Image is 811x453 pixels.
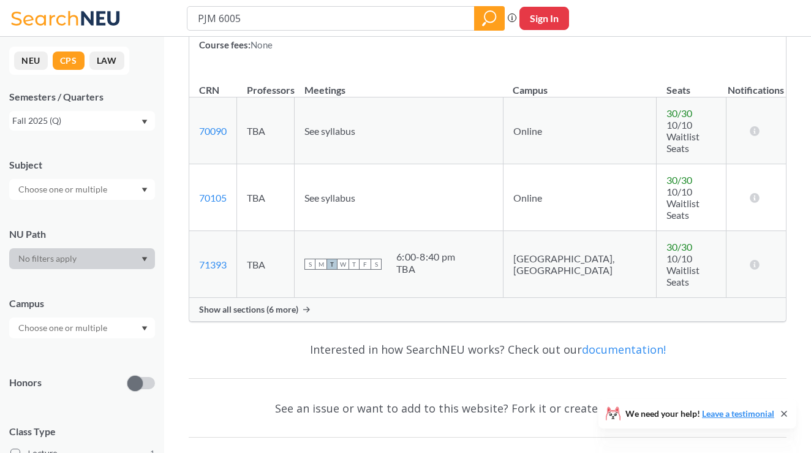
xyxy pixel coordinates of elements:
[666,253,700,287] span: 10/10 Waitlist Seats
[666,119,700,154] span: 10/10 Waitlist Seats
[199,259,227,270] a: 71393
[197,8,466,29] input: Class, professor, course number, "phrase"
[503,97,656,164] td: Online
[304,192,355,204] span: See syllabus
[189,390,786,426] div: See an issue or want to add to this website? Fork it or create an issue on .
[9,318,155,338] div: Dropdown arrow
[519,7,569,30] button: Sign In
[396,251,455,263] div: 6:00 - 8:40 pm
[9,376,42,390] p: Honors
[396,263,455,275] div: TBA
[666,107,692,119] span: 30 / 30
[582,342,666,357] a: documentation!
[338,259,349,270] span: W
[304,259,315,270] span: S
[199,192,227,204] a: 70105
[9,90,155,104] div: Semesters / Quarters
[726,71,786,97] th: Notifications
[9,297,155,310] div: Campus
[237,97,295,164] td: TBA
[315,259,326,270] span: M
[702,408,774,419] a: Leave a testimonial
[14,51,48,70] button: NEU
[503,71,656,97] th: Campus
[9,111,155,131] div: Fall 2025 (Q)Dropdown arrow
[189,332,786,367] div: Interested in how SearchNEU works? Check out our
[9,179,155,200] div: Dropdown arrow
[326,259,338,270] span: T
[349,259,360,270] span: T
[371,259,382,270] span: S
[9,227,155,241] div: NU Path
[141,326,148,331] svg: Dropdown arrow
[12,321,115,335] input: Choose one or multiple
[141,188,148,192] svg: Dropdown arrow
[89,51,124,70] button: LAW
[360,259,371,270] span: F
[237,231,295,298] td: TBA
[657,71,726,97] th: Seats
[12,182,115,197] input: Choose one or multiple
[9,425,155,438] span: Class Type
[199,125,227,137] a: 70090
[199,83,219,97] div: CRN
[295,71,504,97] th: Meetings
[503,164,656,231] td: Online
[199,304,298,315] span: Show all sections (6 more)
[251,39,273,50] span: None
[189,298,786,321] div: Show all sections (6 more)
[666,186,700,221] span: 10/10 Waitlist Seats
[474,6,505,31] div: magnifying glass
[9,248,155,269] div: Dropdown arrow
[237,164,295,231] td: TBA
[141,120,148,124] svg: Dropdown arrow
[237,71,295,97] th: Professors
[141,257,148,262] svg: Dropdown arrow
[666,174,692,186] span: 30 / 30
[482,10,497,27] svg: magnifying glass
[666,241,692,253] span: 30 / 30
[625,409,774,418] span: We need your help!
[53,51,85,70] button: CPS
[503,231,656,298] td: [GEOGRAPHIC_DATA], [GEOGRAPHIC_DATA]
[12,114,140,128] div: Fall 2025 (Q)
[9,158,155,172] div: Subject
[304,125,355,137] span: See syllabus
